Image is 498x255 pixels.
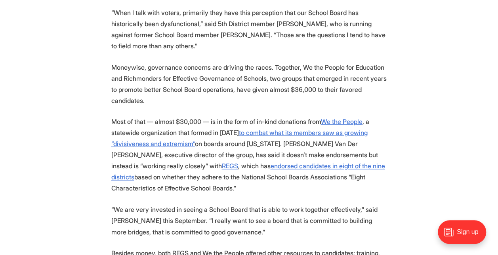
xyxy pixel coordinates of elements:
[111,204,387,237] p: “We are very invested in seeing a School Board that is able to work together effectively,” said [...
[111,116,387,194] p: Most of that — almost $30,000 — is in the form of in-kind donations from , a statewide organizati...
[111,62,387,106] p: Moneywise, governance concerns are driving the races. Together, We the People for Education and R...
[321,118,363,126] a: We the People
[431,216,498,255] iframe: portal-trigger
[111,7,387,51] p: “When I talk with voters, primarily they have this perception that our School Board has historica...
[222,162,238,170] a: REGS
[111,129,368,148] a: to combat what its members saw as growing “divisiveness and extremism”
